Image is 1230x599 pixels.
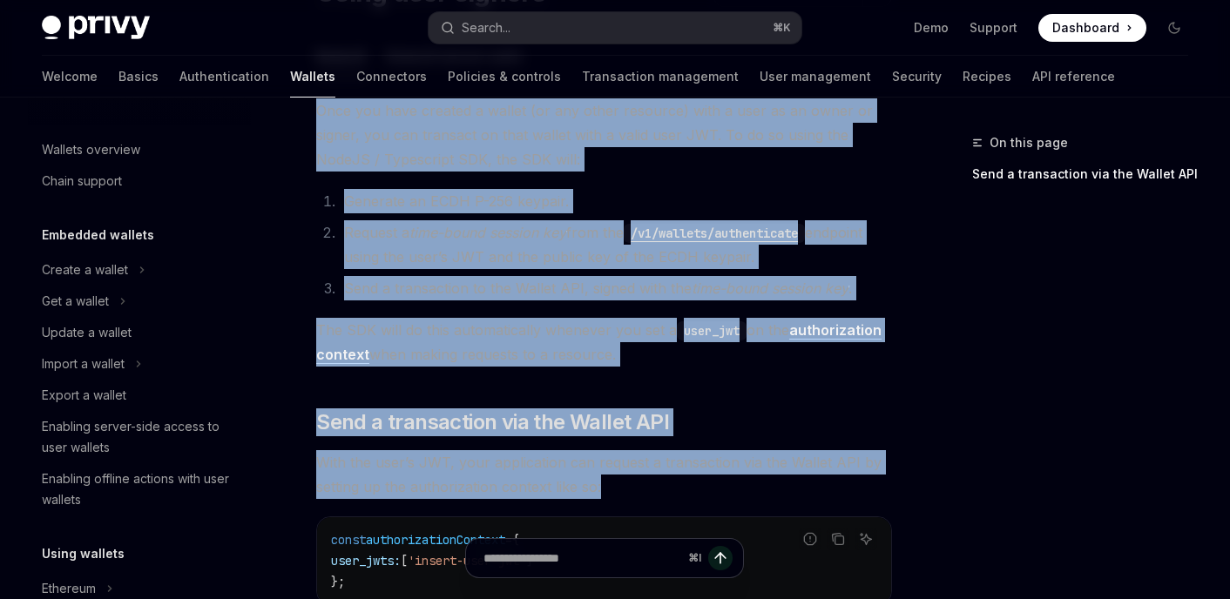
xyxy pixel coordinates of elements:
button: Toggle Get a wallet section [28,286,251,317]
input: Ask a question... [483,539,681,577]
a: Demo [914,19,949,37]
a: Authentication [179,56,269,98]
button: Toggle Import a wallet section [28,348,251,380]
img: dark logo [42,16,150,40]
span: The SDK will do this automatically whenever you set a on the when making requests to a resource. [316,318,892,367]
span: = [505,532,512,548]
button: Report incorrect code [799,528,821,550]
code: /v1/wallets/authenticate [624,224,805,243]
span: Dashboard [1052,19,1119,37]
div: Create a wallet [42,259,128,280]
a: Policies & controls [448,56,561,98]
code: user_jwt [677,321,747,340]
a: Export a wallet [28,380,251,411]
div: Enabling offline actions with user wallets [42,468,240,510]
a: Recipes [963,56,1011,98]
span: const [331,532,366,548]
a: API reference [1032,56,1115,98]
button: Toggle dark mode [1160,14,1188,42]
div: Wallets overview [42,139,140,160]
a: Connectors [356,56,427,98]
span: authorizationContext [366,532,505,548]
a: Support [970,19,1017,37]
li: Request a from the endpoint using the user’s JWT and the public key of the ECDH keypair. [339,220,892,269]
em: time-bound session key [692,279,848,297]
div: Search... [462,17,510,38]
div: Enabling server-side access to user wallets [42,416,240,458]
li: Send a transaction to the Wallet API, signed with the . [339,276,892,300]
span: Once you have created a wallet (or any other resource) with a user as an owner or signer, you can... [316,98,892,172]
h5: Using wallets [42,543,125,564]
div: Import a wallet [42,353,125,374]
button: Ask AI [855,528,877,550]
button: Toggle Create a wallet section [28,254,251,286]
button: Send message [708,546,733,570]
a: Enabling offline actions with user wallets [28,463,251,515]
li: Generate an ECDH P-256 keypair. [339,189,892,213]
h5: Embedded wallets [42,225,154,246]
div: Get a wallet [42,291,109,312]
a: Wallets [290,56,335,98]
a: User management [760,56,871,98]
button: Open search [429,12,801,44]
a: Transaction management [582,56,739,98]
a: Security [892,56,942,98]
a: Update a wallet [28,317,251,348]
a: Chain support [28,165,251,197]
span: On this page [990,132,1068,153]
div: Export a wallet [42,385,126,406]
a: Send a transaction via the Wallet API [972,160,1202,188]
span: { [512,532,519,548]
a: Dashboard [1038,14,1146,42]
a: Welcome [42,56,98,98]
button: Copy the contents from the code block [827,528,849,550]
span: Send a transaction via the Wallet API [316,408,669,436]
em: time-bound session key [409,224,566,241]
a: /v1/wallets/authenticate [624,224,805,241]
span: With the user’s JWT, your application can request a transaction via the Wallet API by setting up ... [316,450,892,499]
div: Ethereum [42,578,96,599]
a: Basics [118,56,159,98]
a: Wallets overview [28,134,251,165]
div: Update a wallet [42,322,132,343]
div: Chain support [42,171,122,192]
span: ⌘ K [773,21,791,35]
a: Enabling server-side access to user wallets [28,411,251,463]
